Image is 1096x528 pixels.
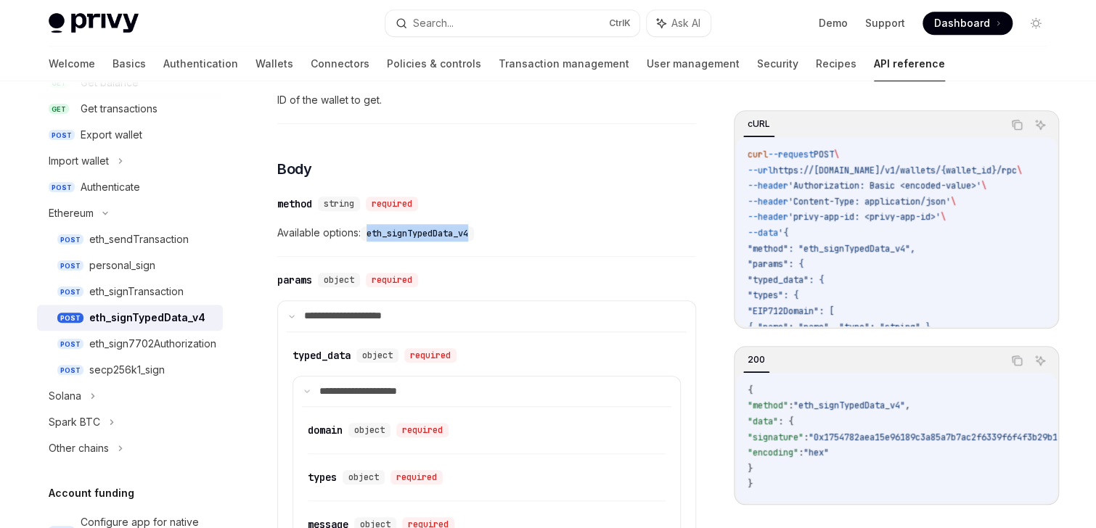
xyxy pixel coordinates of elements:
[865,16,905,30] a: Support
[89,257,155,274] div: personal_sign
[748,227,778,239] span: --data
[748,274,824,286] span: "typed_data": {
[981,180,986,191] span: \
[773,165,1017,176] span: https://[DOMAIN_NAME]/v1/wallets/{wallet_id}/rpc
[390,470,443,484] div: required
[89,335,216,352] div: eth_sign7702Authorization
[387,46,481,81] a: Policies & controls
[57,260,83,271] span: POST
[354,424,385,436] span: object
[293,348,351,363] div: typed_data
[366,197,418,211] div: required
[57,313,83,323] span: POST
[788,211,941,223] span: 'privy-app-id: <privy-app-id>'
[748,289,798,301] span: "types": {
[748,478,753,490] span: }
[413,15,454,32] div: Search...
[37,279,223,305] a: POSTeth_signTransaction
[748,258,803,270] span: "params": {
[1017,165,1022,176] span: \
[277,197,312,211] div: method
[366,273,418,287] div: required
[49,440,109,457] div: Other chains
[81,100,158,117] div: Get transactions
[748,400,788,411] span: "method"
[361,226,474,241] code: eth_signTypedData_v4
[57,286,83,297] span: POST
[49,13,139,33] img: light logo
[308,423,343,437] div: domain
[778,227,788,239] span: '{
[748,180,788,191] span: --header
[748,305,834,317] span: "EIP712Domain": [
[743,115,774,133] div: cURL
[1031,351,1050,370] button: Ask AI
[385,10,639,36] button: Search...CtrlK
[324,274,354,286] span: object
[49,413,100,431] div: Spark BTC
[788,180,981,191] span: 'Authorization: Basic <encoded-value>'
[941,211,946,223] span: \
[404,348,457,363] div: required
[49,46,95,81] a: Welcome
[396,423,449,437] div: required
[923,12,1013,35] a: Dashboard
[743,351,769,368] div: 200
[89,309,205,326] div: eth_signTypedData_v4
[816,46,856,81] a: Recipes
[57,234,83,245] span: POST
[834,149,839,160] span: \
[951,196,956,207] span: \
[499,46,629,81] a: Transaction management
[748,463,753,474] span: }
[788,196,951,207] span: 'Content-Type: application/json'
[1031,115,1050,134] button: Ask AI
[757,46,798,81] a: Security
[49,104,69,115] span: GET
[778,416,793,427] span: : {
[308,470,337,484] div: types
[277,273,312,287] div: params
[113,46,146,81] a: Basics
[277,224,696,242] span: Available options:
[1007,115,1026,134] button: Copy the contents from the code block
[89,361,165,379] div: secp256k1_sign
[748,149,768,160] span: curl
[798,447,803,458] span: :
[647,46,740,81] a: User management
[362,350,393,361] span: object
[81,126,142,144] div: Export wallet
[647,10,711,36] button: Ask AI
[803,432,809,443] span: :
[1007,351,1026,370] button: Copy the contents from the code block
[81,178,140,196] div: Authenticate
[89,283,184,300] div: eth_signTransaction
[89,231,189,248] div: eth_sendTransaction
[748,447,798,458] span: "encoding"
[255,46,293,81] a: Wallets
[748,321,936,333] span: { "name": "name", "type": "string" },
[37,96,223,122] a: GETGet transactions
[934,16,990,30] span: Dashboard
[57,339,83,350] span: POST
[748,384,753,396] span: {
[311,46,369,81] a: Connectors
[49,152,109,170] div: Import wallet
[37,226,223,252] a: POSTeth_sendTransaction
[348,471,379,483] span: object
[671,16,700,30] span: Ask AI
[874,46,945,81] a: API reference
[748,432,803,443] span: "signature"
[37,357,223,383] a: POSTsecp256k1_sign
[814,149,834,160] span: POST
[37,331,223,357] a: POSTeth_sign7702Authorization
[49,130,75,141] span: POST
[37,305,223,331] a: POSTeth_signTypedData_v4
[277,91,696,109] span: ID of the wallet to get.
[748,165,773,176] span: --url
[37,174,223,200] a: POSTAuthenticate
[324,198,354,210] span: string
[37,122,223,148] a: POSTExport wallet
[277,159,311,179] span: Body
[748,211,788,223] span: --header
